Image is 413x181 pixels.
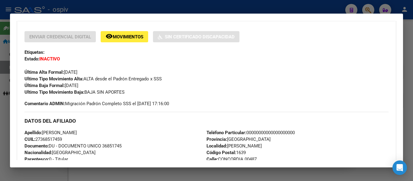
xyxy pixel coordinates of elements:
[24,69,64,75] strong: Última Alta Formal:
[24,100,169,107] span: Migración Padrón Completo SSS el [DATE] 17:16:00
[24,89,84,95] strong: Ultimo Tipo Movimiento Baja:
[24,69,77,75] span: [DATE]
[24,89,125,95] span: BAJA SIN APORTES
[207,137,227,142] strong: Provincia:
[113,34,143,40] span: Movimientos
[207,137,271,142] span: [GEOGRAPHIC_DATA]
[24,137,35,142] strong: CUIL:
[24,130,42,135] strong: Apellido:
[39,56,60,62] strong: INACTIVO
[24,50,44,55] strong: Etiquetas:
[24,150,96,155] span: [GEOGRAPHIC_DATA]
[24,157,68,162] span: 0 - Titular
[24,83,78,88] span: [DATE]
[24,31,96,42] button: Enviar Credencial Digital
[24,56,39,62] strong: Estado:
[24,150,52,155] strong: Nacionalidad:
[24,118,389,124] h3: DATOS DEL AFILIADO
[24,137,62,142] span: 27368517459
[24,157,49,162] strong: Parentesco:
[24,143,122,149] span: DU - DOCUMENTO UNICO 36851745
[207,143,262,149] span: [PERSON_NAME]
[24,143,49,149] strong: Documento:
[24,76,162,82] span: ALTA desde el Padrón Entregado x SSS
[29,34,91,40] span: Enviar Credencial Digital
[24,101,65,106] strong: Comentario ADMIN:
[207,130,295,135] span: 00000000000000000000
[207,157,257,162] span: CONCORDIA 00487
[392,160,407,175] div: Open Intercom Messenger
[207,143,227,149] strong: Localidad:
[207,130,246,135] strong: Teléfono Particular:
[165,34,235,40] span: Sin Certificado Discapacidad
[207,157,218,162] strong: Calle:
[24,76,83,82] strong: Ultimo Tipo Movimiento Alta:
[153,31,239,42] button: Sin Certificado Discapacidad
[101,31,148,42] button: Movimientos
[207,150,246,155] span: 1639
[24,130,77,135] span: [PERSON_NAME]
[24,83,65,88] strong: Última Baja Formal:
[106,33,113,40] mat-icon: remove_red_eye
[207,150,236,155] strong: Código Postal:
